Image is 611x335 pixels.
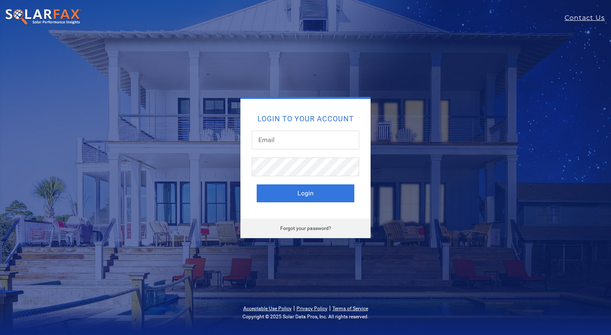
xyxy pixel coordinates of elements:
h2: Login to your account [257,115,354,123]
span: | [329,304,331,312]
a: Privacy Policy [297,306,327,311]
a: Acceptable Use Policy [243,306,292,311]
a: Forgot your password? [280,226,331,231]
img: SolarFax [5,9,81,26]
input: Email [252,131,359,149]
button: Login [257,184,354,202]
span: | [293,304,295,312]
a: Contact Us [565,13,611,23]
a: Terms of Service [332,306,368,311]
